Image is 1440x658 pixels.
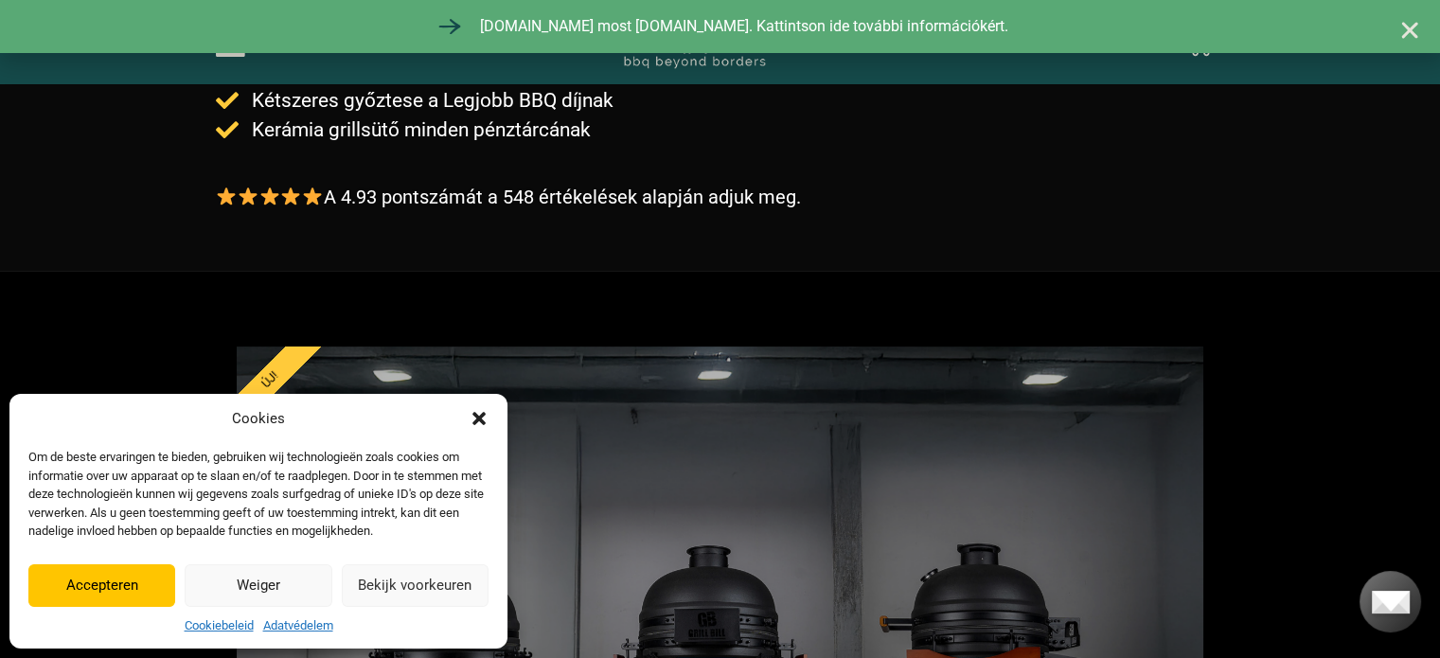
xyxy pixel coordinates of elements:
[161,271,380,489] div: új!
[433,9,1008,44] a: [DOMAIN_NAME] most [DOMAIN_NAME]. Kattintson ide további információkért.
[263,616,333,635] a: Adatvédelem
[28,564,175,607] button: Accepteren
[247,116,591,145] span: Kerámia grillsütő minden pénztárcának
[247,86,613,116] span: Kétszeres győztese a Legjobb BBQ díjnak
[185,616,254,635] a: Cookiebeleid
[232,408,285,430] div: Cookies
[1398,19,1421,42] a: Close
[470,409,489,428] div: Párbeszéd bezárása
[239,187,258,205] img: ⭐
[28,448,487,541] div: Om de beste ervaringen te bieden, gebruiken wij technologieën zoals cookies om informatie over uw...
[260,187,279,205] img: ⭐
[216,183,801,211] p: A 4.93 pontszámát a 548 értékelések alapján adjuk meg.
[217,187,236,205] img: ⭐
[303,187,322,205] img: ⭐
[185,564,331,607] button: Weiger
[342,564,489,607] button: Bekijk voorkeuren
[475,15,1008,38] span: [DOMAIN_NAME] most [DOMAIN_NAME]. Kattintson ide további információkért.
[281,187,300,205] img: ⭐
